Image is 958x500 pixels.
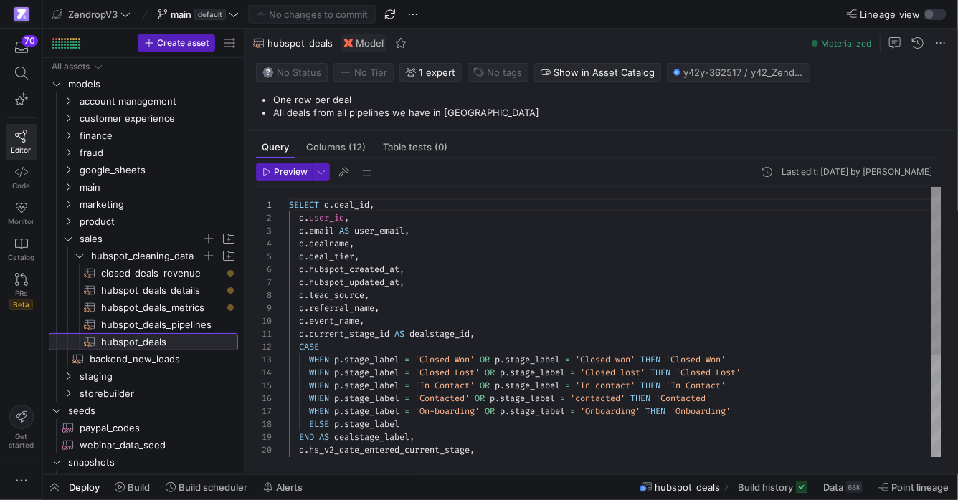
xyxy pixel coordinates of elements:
[256,63,328,82] button: No statusNo Status
[334,431,409,443] span: dealstage_label
[414,393,470,404] span: 'Contacted'
[490,393,495,404] span: p
[49,436,238,453] div: Press SPACE to select this row.
[324,199,329,211] span: d
[304,289,309,301] span: .
[299,302,304,314] span: d
[485,367,495,378] span: OR
[49,127,238,144] div: Press SPACE to select this row.
[80,145,236,161] span: fraud
[419,67,455,78] span: 1 expert
[570,367,575,378] span: =
[49,196,238,213] div: Press SPACE to select this row.
[309,380,329,391] span: WHEN
[49,453,238,471] div: Press SPACE to select this row.
[309,264,399,275] span: hubspot_created_at
[273,93,952,106] p: One row per deal
[500,367,505,378] span: p
[500,393,555,404] span: stage_label
[309,289,364,301] span: lead_source
[256,405,272,418] div: 17
[80,368,236,385] span: staging
[500,405,505,417] span: p
[80,213,236,230] span: product
[256,456,272,469] div: 21
[487,67,522,78] span: No tags
[339,405,344,417] span: .
[256,327,272,340] div: 11
[304,328,309,340] span: .
[256,250,272,263] div: 5
[575,354,635,365] span: 'Closed won'
[534,63,661,82] button: Show in Asset Catalog
[80,162,236,178] span: google_sheets
[394,328,404,340] span: AS
[256,289,272,302] div: 8
[575,380,635,391] span: 'In contact'
[49,402,238,419] div: Press SPACE to select this row.
[154,5,242,24] button: maindefault
[414,354,475,365] span: 'Closed Won'
[101,282,222,299] span: hubspot_deals_details​​​​​​​​​​
[359,315,364,327] span: ,
[304,251,309,262] span: .
[738,481,793,493] span: Build history
[344,418,399,430] span: stage_label
[399,277,404,288] span: ,
[299,315,304,327] span: d
[344,212,349,223] span: ,
[49,385,238,402] div: Press SPACE to select this row.
[655,481,721,493] span: hubspot_deals
[49,436,238,453] a: webinar_data_seed​​​​​​
[49,75,238,92] div: Press SPACE to select this row.
[500,354,505,365] span: .
[640,380,660,391] span: THEN
[675,367,741,378] span: 'Closed Lost'
[731,475,814,499] button: Build history
[665,354,726,365] span: 'Closed Won'
[256,211,272,224] div: 2
[500,380,505,391] span: .
[339,354,344,365] span: .
[334,199,369,211] span: deal_id
[505,405,510,417] span: .
[49,471,238,488] div: Press SPACE to select this row.
[554,67,655,78] span: Show in Asset Catalog
[49,58,238,75] div: Press SPACE to select this row.
[49,471,238,488] a: ac_tag_393_snapshot​​​​​​​
[309,367,329,378] span: WHEN
[565,354,570,365] span: =
[256,366,272,379] div: 14
[9,299,33,310] span: Beta
[128,481,150,493] span: Build
[8,217,34,226] span: Monitor
[8,253,34,261] span: Catalog
[171,9,191,20] span: main
[179,481,247,493] span: Build scheduler
[560,393,565,404] span: =
[860,9,921,20] span: Lineage view
[872,475,955,499] button: Point lineage
[349,238,354,249] span: ,
[256,237,272,250] div: 4
[80,110,236,127] span: customer experience
[470,444,475,456] span: ,
[404,380,409,391] span: =
[49,333,238,350] a: hubspot_deals​​​​​​​​​​
[309,328,389,340] span: current_stage_id
[580,367,645,378] span: 'Closed lost'
[159,475,254,499] button: Build scheduler
[138,34,215,52] button: Create asset
[640,354,660,365] span: THEN
[256,340,272,353] div: 12
[667,63,810,82] button: y42y-362517 / y42_ZendropV3_main / hubspot_deals
[329,199,334,211] span: .
[339,418,344,430] span: .
[334,380,339,391] span: p
[480,354,490,365] span: OR
[6,124,37,160] a: Editor
[6,34,37,60] button: 70
[510,405,565,417] span: stage_label
[475,393,485,404] span: OR
[495,354,500,365] span: p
